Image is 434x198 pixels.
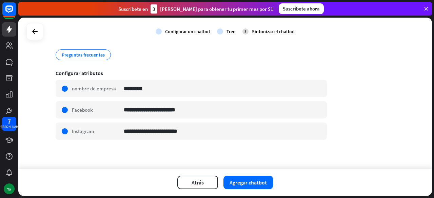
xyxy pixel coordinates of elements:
font: Atrás [192,179,204,186]
button: Agregar chatbot [223,176,273,189]
font: Yo [7,186,11,192]
font: [PERSON_NAME] para obtener tu primer mes por $1 [160,6,273,12]
font: 7 [7,117,11,126]
font: Preguntas frecuentes [62,52,105,58]
a: 7 [PERSON_NAME] [2,117,16,131]
font: 3 [244,29,246,34]
font: 3 [153,6,155,12]
button: Atrás [177,176,218,189]
font: Configurar un chatbot [165,28,210,35]
font: Configurar atributos [56,70,103,76]
button: Abrir el widget de chat LiveChat [5,3,26,23]
font: Agregar chatbot [230,179,267,186]
font: Suscríbete ahora [283,5,320,12]
font: Sintonizar el chatbot [252,28,295,35]
span: Preguntas frecuentes [61,51,105,59]
font: Suscríbete en [118,6,148,12]
font: Tren [226,28,236,35]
